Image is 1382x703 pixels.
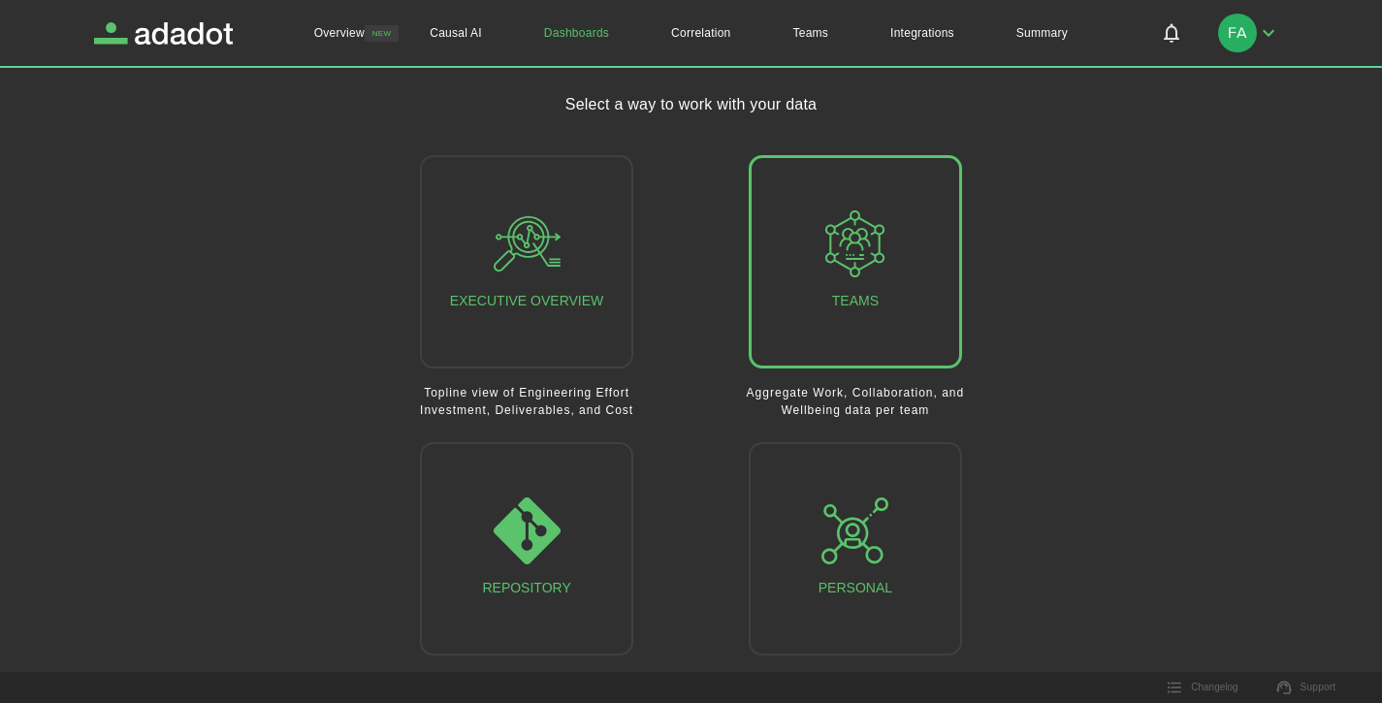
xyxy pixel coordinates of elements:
[749,155,962,368] button: Teams
[821,210,888,313] div: Teams
[1148,10,1195,56] button: Notifications
[94,22,234,45] a: Adadot Homepage
[565,93,818,116] h1: Select a way to work with your data
[726,384,984,419] p: Aggregate Work, Collaboration, and Wellbeing data per team
[450,210,603,313] div: Executive Overview
[398,671,656,688] p: Engineering metrics split by git repository
[1266,673,1348,702] a: Support
[749,442,962,655] button: Personal
[420,442,633,655] button: Repository
[1210,8,1288,58] button: fabiola.dominguez
[1156,673,1249,702] button: Changelog
[420,155,633,368] button: Executive Overview
[819,497,892,600] div: Personal
[1218,14,1257,52] img: fabiola.dominguez
[398,384,656,419] p: Topline view of Engineering Effort Investment, Deliverables, and Cost
[482,497,570,600] div: Repository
